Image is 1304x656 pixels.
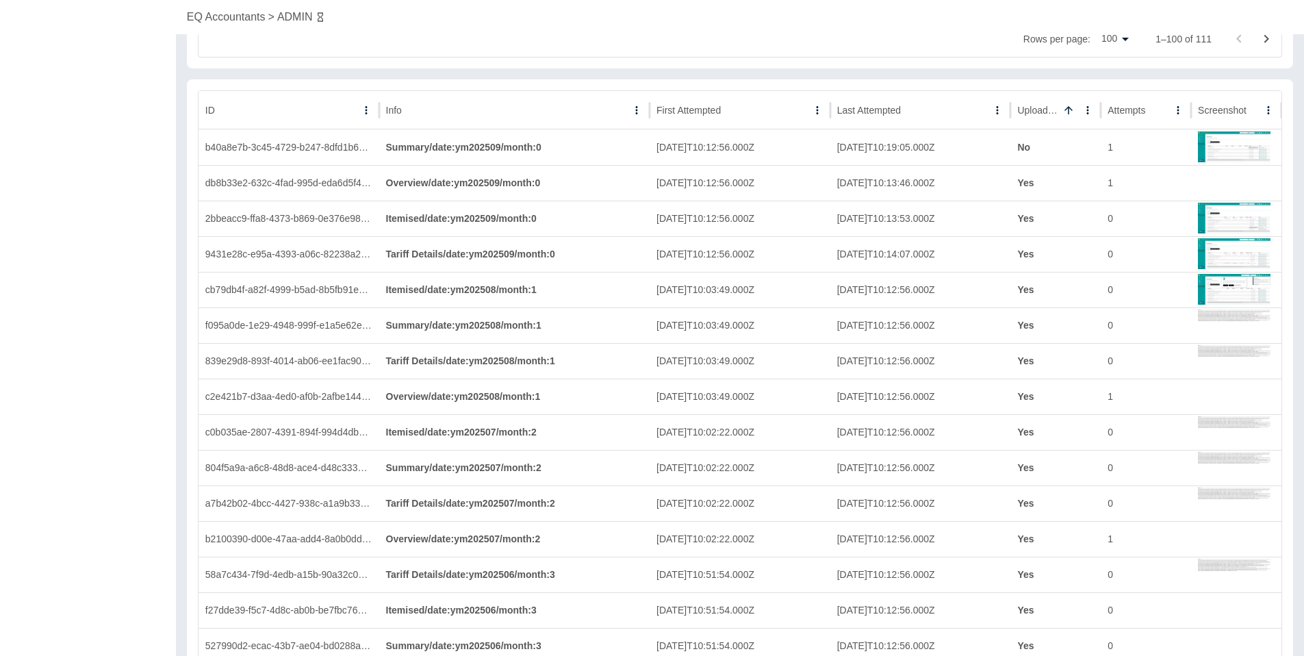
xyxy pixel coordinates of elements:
strong: Itemised [386,605,537,616]
div: Uploaded [1017,105,1058,116]
div: b40a8e7b-3c45-4729-b247-8dfd1b68a81e [199,129,379,165]
strong: Yes [1017,284,1034,295]
strong: Overview [386,533,541,544]
div: 2025-07-14T10:02:22.000Z [650,521,830,557]
strong: Yes [1017,355,1034,366]
div: 2025-08-13T10:03:49.000Z [650,272,830,307]
span: / date : ym202508 [424,284,496,295]
strong: Tariff Details [386,498,555,509]
span: / date : ym202508 [443,355,514,366]
div: ID [205,105,215,116]
div: 0 [1101,272,1191,307]
div: 1 [1101,521,1191,557]
span: / month : 2 [500,533,540,544]
button: Uploaded column menu [1078,101,1097,120]
a: ADMIN [277,9,313,25]
div: c0b035ae-2807-4391-894f-994d4db8bba6 [199,414,379,450]
img: 1759313631-page-before-downloading-ym202509.png [1198,201,1270,234]
strong: Summary [386,462,541,473]
div: 1 [1101,165,1191,201]
img: 1752487367-EE-grabReport-no-ready.png [1198,415,1270,448]
span: / date : ym202507 [443,498,514,509]
p: Rows per page: [1023,32,1090,46]
div: 2025-10-01T10:12:56.000Z [830,379,1011,414]
span: / month : 1 [496,284,537,295]
strong: Overview [386,177,541,188]
span: / date : ym202509 [429,142,500,153]
strong: Tariff Details [386,249,555,260]
div: db8b33e2-632c-4fad-995d-eda6d5f45656 [199,165,379,201]
span: / date : ym202506 [443,569,514,580]
strong: Yes [1017,498,1034,509]
span: / date : ym202507 [424,427,496,438]
strong: Yes [1017,320,1034,331]
span: / date : ym202506 [424,605,496,616]
img: 1755079458-EE-grabReport-no-ready.png [1198,308,1270,341]
strong: Yes [1017,427,1034,438]
button: Attempts column menu [1168,101,1188,120]
div: 0 [1101,450,1191,485]
a: EQ Accountants [187,9,266,25]
div: a7b42b02-4bcc-4427-938c-a1a9b33c84ed [199,485,379,521]
div: Screenshot [1198,105,1247,116]
div: 2025-07-14T10:02:22.000Z [650,485,830,521]
strong: Yes [1017,569,1034,580]
div: 2025-06-17T10:51:54.000Z [650,592,830,628]
span: / date : ym202509 [424,213,496,224]
strong: Yes [1017,640,1034,651]
span: / date : ym202507 [429,533,500,544]
div: 2025-10-01T10:12:56.000Z [830,557,1011,592]
div: 2025-10-01T10:19:05.000Z [830,129,1011,165]
div: 2025-08-13T10:03:49.000Z [650,343,830,379]
div: 2025-07-14T10:02:22.000Z [650,414,830,450]
strong: Yes [1017,605,1034,616]
div: 2025-10-01T10:12:56.000Z [650,236,830,272]
div: 2bbeacc9-ffa8-4373-b869-0e376e98c08b [199,201,379,236]
span: / month : 1 [515,355,555,366]
div: 2025-10-01T10:12:56.000Z [830,450,1011,485]
div: 2025-10-01T10:13:46.000Z [830,165,1011,201]
div: 1 [1101,129,1191,165]
span: / date : ym202508 [429,320,500,331]
strong: Yes [1017,213,1034,224]
button: Go to next page [1253,25,1280,53]
span: / month : 3 [515,569,555,580]
div: 2025-08-13T10:03:49.000Z [650,379,830,414]
div: cb79db4f-a82f-4999-b5ad-8b5fb91e4fba [199,272,379,307]
div: 9431e28c-e95a-4393-a06c-82238a243a5a [199,236,379,272]
div: 804f5a9a-a6c8-48d8-ace4-d48c3331abb1 [199,450,379,485]
p: > [268,9,274,25]
img: 1755079431-EE-changeMonth-error-selecting-date.png [1198,273,1270,305]
div: 2025-06-17T10:51:54.000Z [650,557,830,592]
button: ID column menu [357,101,376,120]
button: Sort [1059,101,1078,120]
span: / month : 0 [515,249,555,260]
div: 2025-10-01T10:12:56.000Z [830,272,1011,307]
div: 0 [1101,343,1191,379]
div: c2e421b7-d3aa-4ed0-af0b-2afbe144fecb [199,379,379,414]
strong: Summary [386,640,541,651]
img: 1755079465-EE-grabReport-no-ready.png [1198,344,1270,377]
span: / date : ym202506 [429,640,500,651]
div: 2025-10-01T10:13:53.000Z [830,201,1011,236]
div: 1 [1101,379,1191,414]
div: 2025-10-01T10:12:56.000Z [830,343,1011,379]
div: 0 [1101,592,1191,628]
div: 839e29d8-893f-4014-ab06-ee1fac908e0a [199,343,379,379]
img: 1752487380-EE-grabReport-no-ready.png [1198,486,1270,519]
strong: No [1017,142,1030,153]
div: 2025-10-01T10:12:56.000Z [650,201,830,236]
div: 0 [1101,201,1191,236]
div: 0 [1101,414,1191,450]
strong: Yes [1017,391,1034,402]
div: 2025-10-01T10:12:56.000Z [830,521,1011,557]
strong: Yes [1017,249,1034,260]
span: / month : 0 [501,142,541,153]
p: 1–100 of 111 [1155,32,1212,46]
button: Screenshot column menu [1259,101,1278,120]
span: / month : 2 [501,462,541,473]
div: 2025-08-13T10:03:49.000Z [650,307,830,343]
div: Last Attempted [837,105,901,116]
